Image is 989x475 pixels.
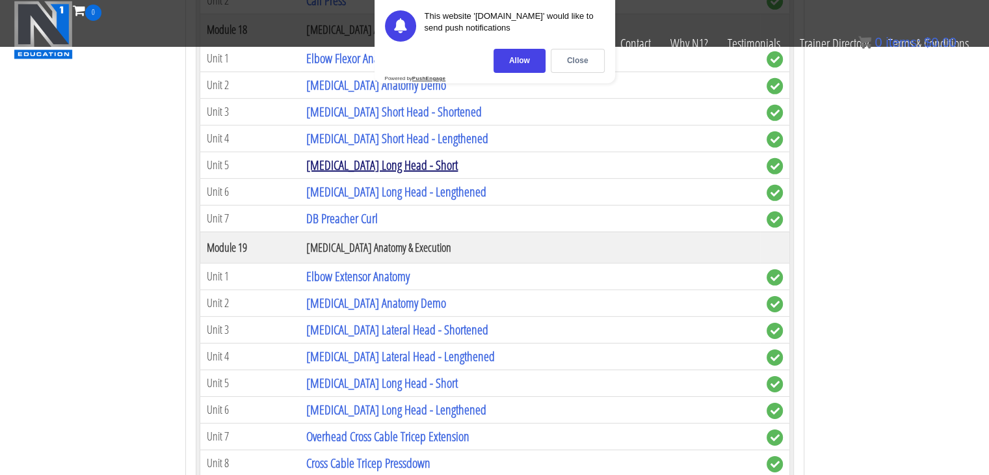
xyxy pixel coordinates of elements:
td: Unit 3 [200,98,300,125]
a: [MEDICAL_DATA] Lateral Head - Shortened [306,321,488,338]
span: 0 [875,35,882,49]
span: complete [767,105,783,121]
a: Why N1? [661,21,718,66]
a: [MEDICAL_DATA] Long Head - Short [306,156,458,174]
a: [MEDICAL_DATA] Anatomy Demo [306,294,446,312]
a: Contact [611,21,661,66]
a: 0 [73,1,101,19]
td: Unit 5 [200,152,300,178]
a: [MEDICAL_DATA] Long Head - Lengthened [306,401,486,418]
a: 0 items: $0.00 [858,35,956,49]
td: Unit 5 [200,370,300,396]
span: complete [767,376,783,392]
td: Unit 6 [200,396,300,423]
span: $ [924,35,931,49]
td: Unit 4 [200,125,300,152]
span: items: [886,35,920,49]
div: This website '[DOMAIN_NAME]' would like to send push notifications [425,10,605,42]
th: [MEDICAL_DATA] Anatomy & Execution [300,232,759,263]
td: Unit 2 [200,290,300,316]
a: Testimonials [718,21,790,66]
span: complete [767,349,783,366]
span: 0 [85,5,101,21]
img: icon11.png [858,36,871,49]
a: Overhead Cross Cable Tricep Extension [306,428,469,445]
span: complete [767,403,783,419]
a: [MEDICAL_DATA] Short Head - Lengthened [306,129,488,147]
strong: PushEngage [412,75,445,81]
span: complete [767,429,783,446]
td: Unit 3 [200,316,300,343]
a: [MEDICAL_DATA] Long Head - Short [306,374,458,392]
td: Unit 2 [200,72,300,98]
span: complete [767,78,783,94]
span: complete [767,185,783,201]
a: Elbow Flexor Anatomy [306,49,399,67]
a: [MEDICAL_DATA] Short Head - Shortened [306,103,482,120]
span: complete [767,456,783,472]
td: Unit 4 [200,343,300,370]
div: Close [551,49,605,73]
a: Trainer Directory [790,21,878,66]
bdi: 0.00 [924,35,956,49]
span: complete [767,269,783,286]
td: Unit 6 [200,178,300,205]
span: complete [767,131,783,148]
a: [MEDICAL_DATA] Lateral Head - Lengthened [306,347,495,365]
div: Powered by [385,75,446,81]
img: n1-education [14,1,73,59]
td: Unit 7 [200,205,300,232]
span: complete [767,211,783,228]
a: [MEDICAL_DATA] Long Head - Lengthened [306,183,486,200]
span: complete [767,323,783,339]
td: Unit 7 [200,423,300,450]
span: complete [767,158,783,174]
a: Cross Cable Tricep Pressdown [306,454,430,472]
a: Elbow Extensor Anatomy [306,267,410,285]
th: Module 19 [200,232,300,263]
a: [MEDICAL_DATA] Anatomy Demo [306,76,446,94]
a: DB Preacher Curl [306,210,378,227]
span: complete [767,296,783,312]
div: Allow [494,49,546,73]
a: Terms & Conditions [878,21,979,66]
td: Unit 1 [200,263,300,290]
